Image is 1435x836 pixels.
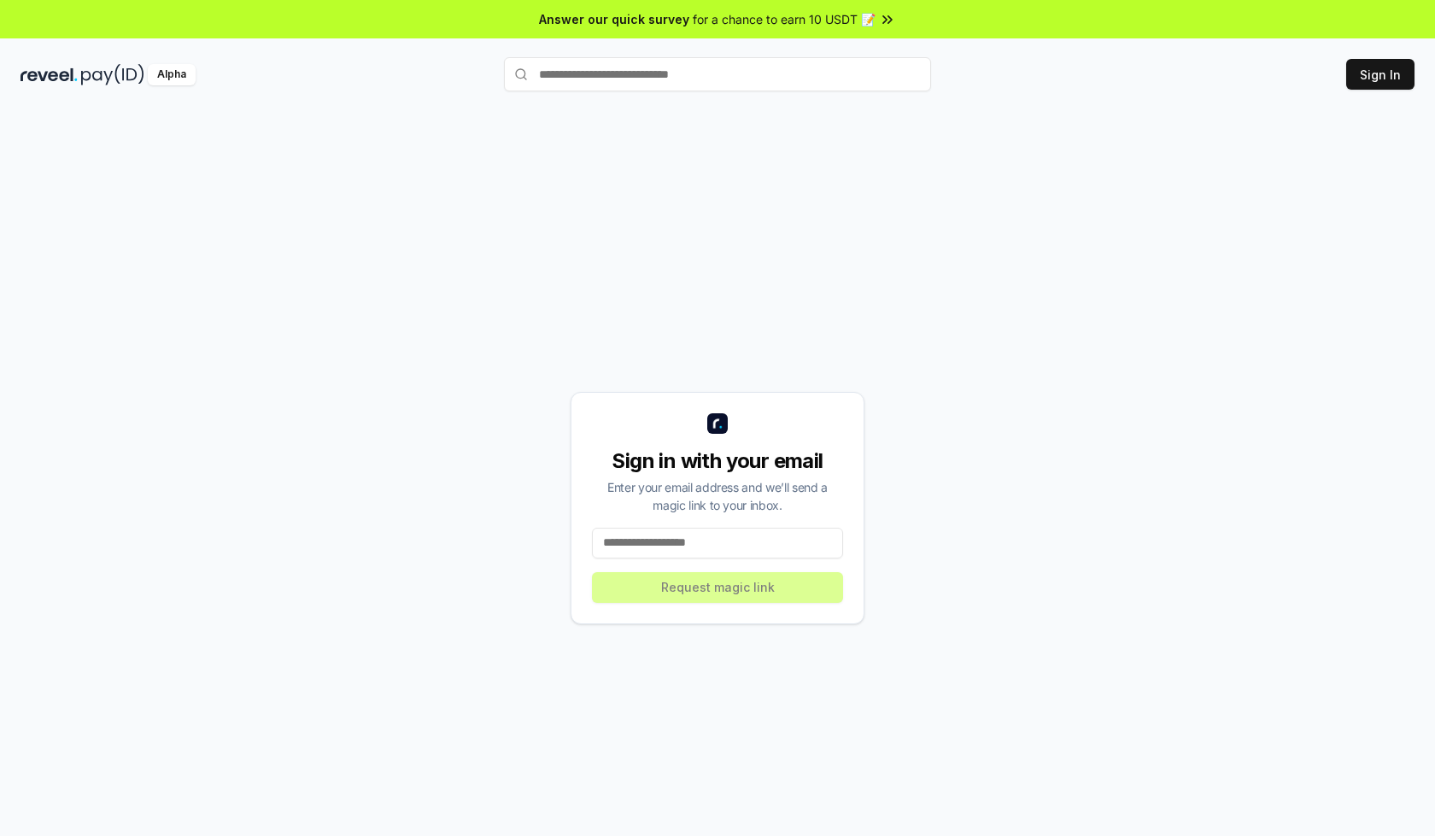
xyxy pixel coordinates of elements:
[1346,59,1414,90] button: Sign In
[693,10,876,28] span: for a chance to earn 10 USDT 📝
[592,447,843,475] div: Sign in with your email
[20,64,78,85] img: reveel_dark
[707,413,728,434] img: logo_small
[148,64,196,85] div: Alpha
[539,10,689,28] span: Answer our quick survey
[81,64,144,85] img: pay_id
[592,478,843,514] div: Enter your email address and we’ll send a magic link to your inbox.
